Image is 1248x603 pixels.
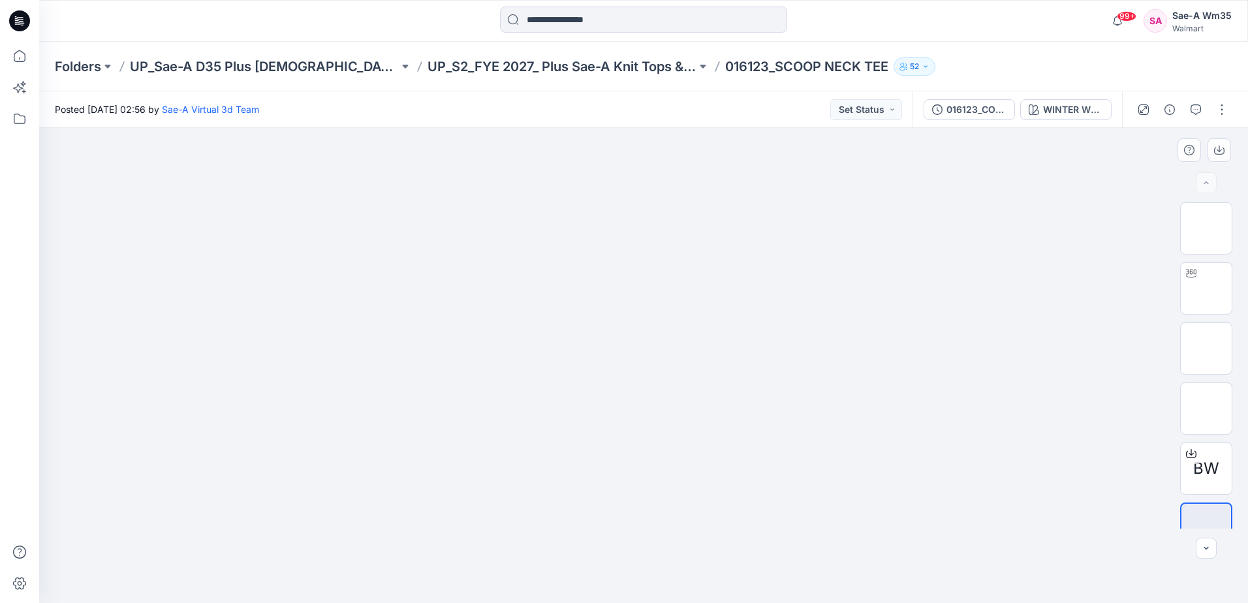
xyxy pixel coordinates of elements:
[1193,457,1219,480] span: BW
[130,57,399,76] a: UP_Sae-A D35 Plus [DEMOGRAPHIC_DATA] Top
[924,99,1015,120] button: 016123_COLORS
[725,57,888,76] p: 016123_SCOOP NECK TEE
[1117,11,1136,22] span: 99+
[428,57,696,76] a: UP_S2_FYE 2027_ Plus Sae-A Knit Tops & Dresses
[162,104,259,115] a: Sae-A Virtual 3d Team
[910,59,919,74] p: 52
[1144,9,1167,33] div: SA
[1172,23,1232,33] div: Walmart
[946,102,1006,117] div: 016123_COLORS
[1172,8,1232,23] div: Sae-A Wm35
[894,57,935,76] button: 52
[1043,102,1103,117] div: WINTER WHITE
[1020,99,1112,120] button: WINTER WHITE
[1159,99,1180,120] button: Details
[55,57,101,76] a: Folders
[55,102,259,116] span: Posted [DATE] 02:56 by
